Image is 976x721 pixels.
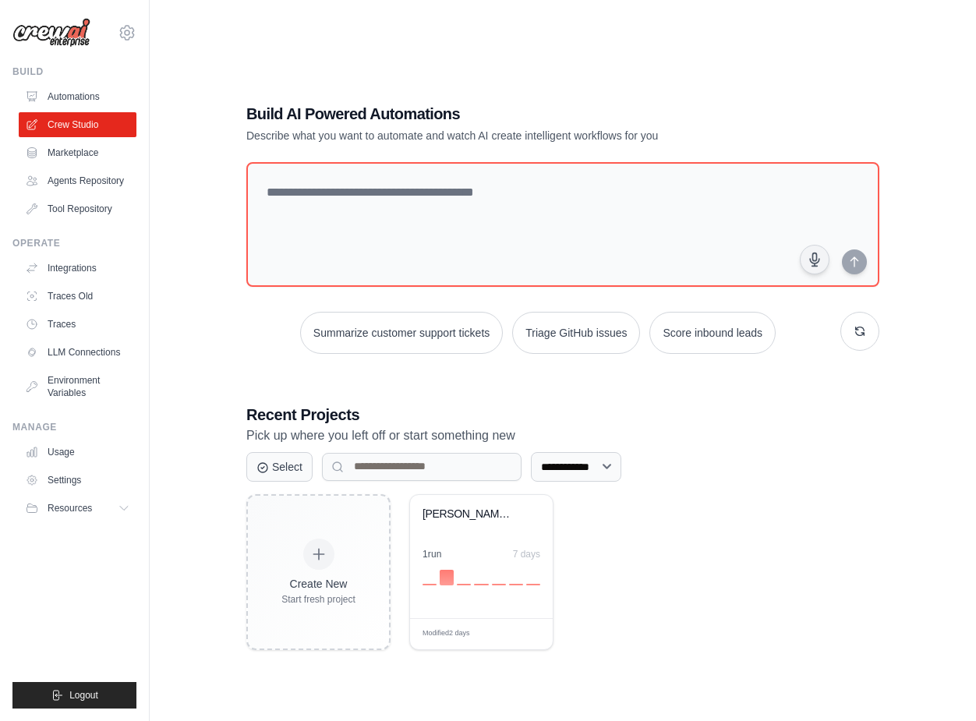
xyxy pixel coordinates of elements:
[19,84,136,109] a: Automations
[19,340,136,365] a: LLM Connections
[512,312,640,354] button: Triage GitHub issues
[19,284,136,309] a: Traces Old
[440,570,454,585] div: Day 2: 1 executions
[12,682,136,709] button: Logout
[19,256,136,281] a: Integrations
[649,312,776,354] button: Score inbound leads
[281,593,355,606] div: Start fresh project
[19,468,136,493] a: Settings
[898,646,976,721] div: Widget de chat
[898,646,976,721] iframe: Chat Widget
[246,452,313,482] button: Select
[19,368,136,405] a: Environment Variables
[19,440,136,465] a: Usage
[246,128,770,143] p: Describe what you want to automate and watch AI create intelligent workflows for you
[246,426,879,446] p: Pick up where you left off or start something new
[457,584,471,585] div: Day 3: 0 executions
[12,237,136,249] div: Operate
[19,496,136,521] button: Resources
[48,502,92,514] span: Resources
[19,168,136,193] a: Agents Repository
[423,548,442,560] div: 1 run
[492,584,506,585] div: Day 5: 0 executions
[281,576,355,592] div: Create New
[423,584,437,585] div: Day 1: 0 executions
[423,507,517,521] div: Kafka Medical Audit Enterprise - Optimized Resilient Stream Processing
[12,18,90,48] img: Logo
[12,65,136,78] div: Build
[246,103,770,125] h1: Build AI Powered Automations
[516,628,529,640] span: Edit
[246,404,879,426] h3: Recent Projects
[800,245,829,274] button: Click to speak your automation idea
[474,584,488,585] div: Day 4: 0 executions
[423,567,540,585] div: Activity over last 7 days
[509,584,523,585] div: Day 6: 0 executions
[513,548,540,560] div: 7 days
[423,628,470,639] span: Modified 2 days
[69,689,98,702] span: Logout
[19,196,136,221] a: Tool Repository
[19,312,136,337] a: Traces
[300,312,503,354] button: Summarize customer support tickets
[526,584,540,585] div: Day 7: 0 executions
[12,421,136,433] div: Manage
[19,140,136,165] a: Marketplace
[840,312,879,351] button: Get new suggestions
[19,112,136,137] a: Crew Studio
